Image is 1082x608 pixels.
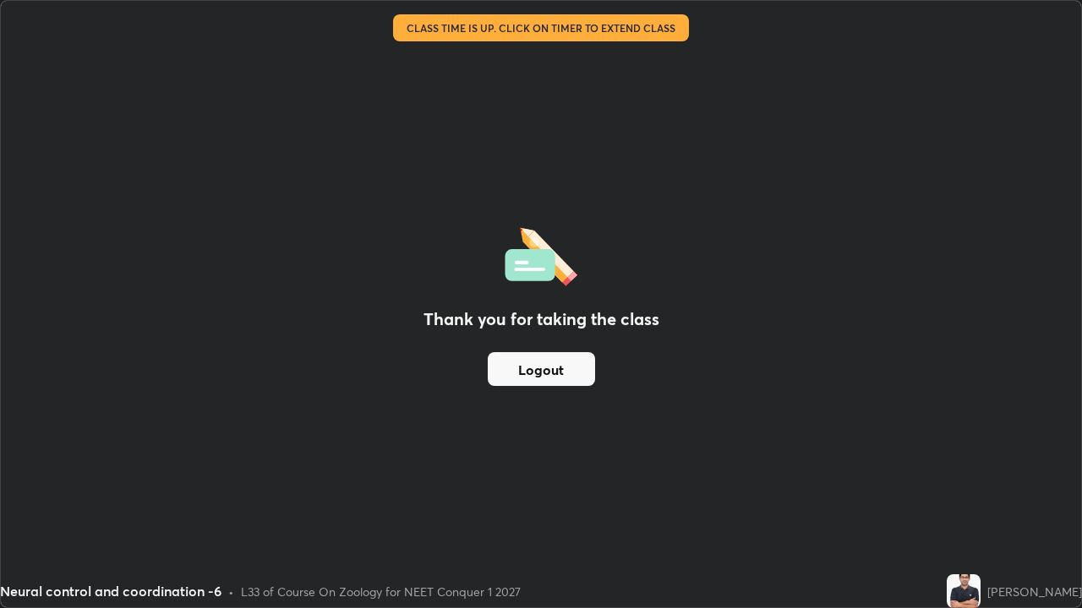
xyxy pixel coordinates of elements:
div: [PERSON_NAME] [987,583,1082,600]
button: Logout [488,352,595,386]
h2: Thank you for taking the class [424,307,659,332]
img: 2fec1a48125546c298987ccd91524ada.jpg [947,574,981,608]
div: L33 of Course On Zoology for NEET Conquer 1 2027 [241,583,521,600]
img: offlineFeedback.1438e8b3.svg [505,222,577,286]
div: • [228,583,234,600]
